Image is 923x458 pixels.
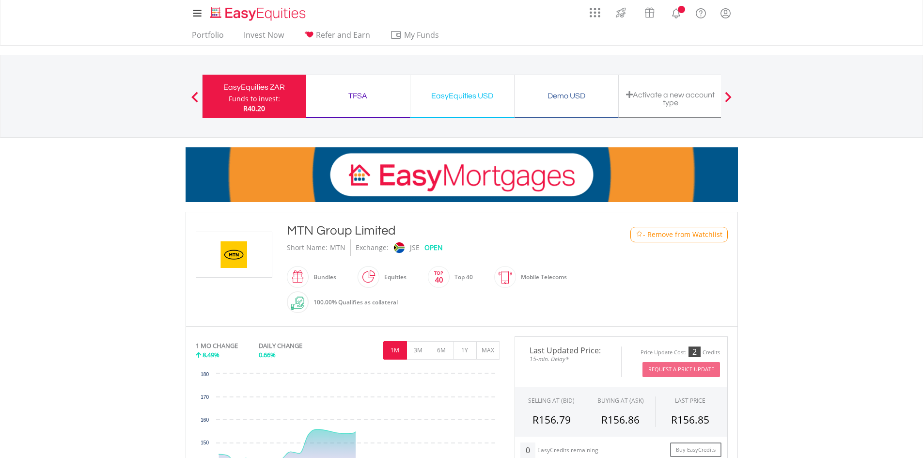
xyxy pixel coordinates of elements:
[641,349,687,356] div: Price Update Cost:
[208,80,300,94] div: EasyEquities ZAR
[356,239,389,256] div: Exchange:
[229,94,280,104] div: Funds to invest:
[313,298,398,306] span: 100.00% Qualifies as collateral
[287,239,328,256] div: Short Name:
[407,341,430,360] button: 3M
[430,341,454,360] button: 6M
[316,30,370,40] span: Refer and Earn
[601,413,640,426] span: R156.86
[259,350,276,359] span: 0.66%
[613,5,629,20] img: thrive-v2.svg
[410,239,420,256] div: JSE
[198,232,270,277] img: EQU.ZA.MTN.png
[312,89,404,103] div: TFSA
[625,91,717,107] div: Activate a new account type
[240,30,288,45] a: Invest Now
[390,29,454,41] span: My Funds
[630,227,728,242] button: Watchlist - Remove from Watchlist
[641,5,657,20] img: vouchers-v2.svg
[243,104,265,113] span: R40.20
[643,230,722,239] span: - Remove from Watchlist
[450,266,473,289] div: Top 40
[259,341,335,350] div: DAILY CHANGE
[537,447,598,455] div: EasyCredits remaining
[186,147,738,202] img: EasyMortage Promotion Banner
[713,2,738,24] a: My Profile
[675,396,705,405] div: LAST PRICE
[201,440,209,445] text: 150
[330,239,345,256] div: MTN
[635,2,664,20] a: Vouchers
[664,2,688,22] a: Notifications
[583,2,607,18] a: AppsGrid
[206,2,310,22] a: Home page
[208,6,310,22] img: EasyEquities_Logo.png
[522,347,614,354] span: Last Updated Price:
[379,266,407,289] div: Equities
[597,396,644,405] span: BUYING AT (ASK)
[688,347,701,357] div: 2
[532,413,571,426] span: R156.79
[201,417,209,423] text: 160
[300,30,374,45] a: Refer and Earn
[520,442,535,458] div: 0
[309,266,336,289] div: Bundles
[476,341,500,360] button: MAX
[196,341,238,350] div: 1 MO CHANGE
[287,222,591,239] div: MTN Group Limited
[522,354,614,363] span: 15-min. Delay*
[703,349,720,356] div: Credits
[636,231,643,238] img: Watchlist
[416,89,508,103] div: EasyEquities USD
[590,7,600,18] img: grid-menu-icon.svg
[201,395,209,400] text: 170
[642,362,720,377] button: Request A Price Update
[383,341,407,360] button: 1M
[671,413,709,426] span: R156.85
[291,297,304,310] img: collateral-qualifying-green.svg
[188,30,228,45] a: Portfolio
[516,266,567,289] div: Mobile Telecoms
[424,239,443,256] div: OPEN
[688,2,713,22] a: FAQ's and Support
[453,341,477,360] button: 1Y
[528,396,575,405] div: SELLING AT (BID)
[670,442,721,458] a: Buy EasyCredits
[201,372,209,377] text: 180
[393,242,404,253] img: jse.png
[203,350,219,359] span: 8.49%
[520,89,612,103] div: Demo USD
